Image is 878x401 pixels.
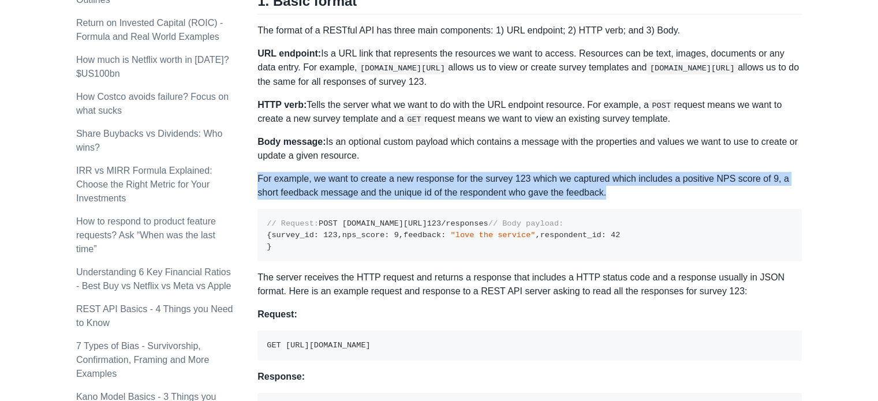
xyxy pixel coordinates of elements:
[267,219,319,228] span: // Request:
[611,231,620,239] span: 42
[488,219,564,228] span: // Body payload:
[76,166,212,203] a: IRR vs MIRR Formula Explained: Choose the Right Metric for Your Investments
[394,231,399,239] span: 9
[257,135,802,163] p: Is an optional custom payload which contains a message with the properties and values we want to ...
[441,231,446,239] span: :
[535,231,540,239] span: ,
[76,216,216,254] a: How to respond to product feature requests? Ask “When was the last time”
[257,98,802,126] p: Tells the server what we want to do with the URL endpoint resource. For example, a request means ...
[76,18,223,42] a: Return on Invested Capital (ROIC) - Formula and Real World Examples
[76,129,222,152] a: Share Buybacks vs Dividends: Who wins?
[399,231,403,239] span: ,
[257,24,802,38] p: The format of a RESTful API has three main components: 1) URL endpoint; 2) HTTP verb; and 3) Body.
[257,137,326,147] strong: Body message:
[257,271,802,298] p: The server receives the HTTP request and returns a response that includes a HTTP status code and ...
[257,172,802,200] p: For example, we want to create a new response for the survey 123 which we captured which includes...
[267,231,271,239] span: {
[267,341,370,350] code: GET [URL][DOMAIN_NAME]
[76,304,233,328] a: REST API Basics - 4 Things you Need to Know
[451,231,536,239] span: "love the service"
[384,231,389,239] span: :
[323,231,337,239] span: 123
[404,114,424,125] code: GET
[314,231,319,239] span: :
[427,219,441,228] span: 123
[257,48,321,58] strong: URL endpoint:
[76,341,209,378] a: 7 Types of Bias - Survivorship, Confirmation, Framing and More Examples
[76,55,229,78] a: How much is Netflix worth in [DATE]? $US100bn
[257,100,307,110] strong: HTTP verb:
[357,62,448,74] code: [DOMAIN_NAME][URL]
[267,219,620,250] code: POST [DOMAIN_NAME][URL] /responses survey_id nps_score feedback respondent_id
[267,242,271,251] span: }
[257,309,297,319] strong: Request:
[649,100,674,111] code: POST
[647,62,738,74] code: [DOMAIN_NAME][URL]
[257,372,305,381] strong: Response:
[338,231,342,239] span: ,
[76,92,229,115] a: How Costco avoids failure? Focus on what sucks
[601,231,606,239] span: :
[257,47,802,88] p: Is a URL link that represents the resources we want to access. Resources can be text, images, doc...
[76,267,231,291] a: Understanding 6 Key Financial Ratios - Best Buy vs Netflix vs Meta vs Apple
